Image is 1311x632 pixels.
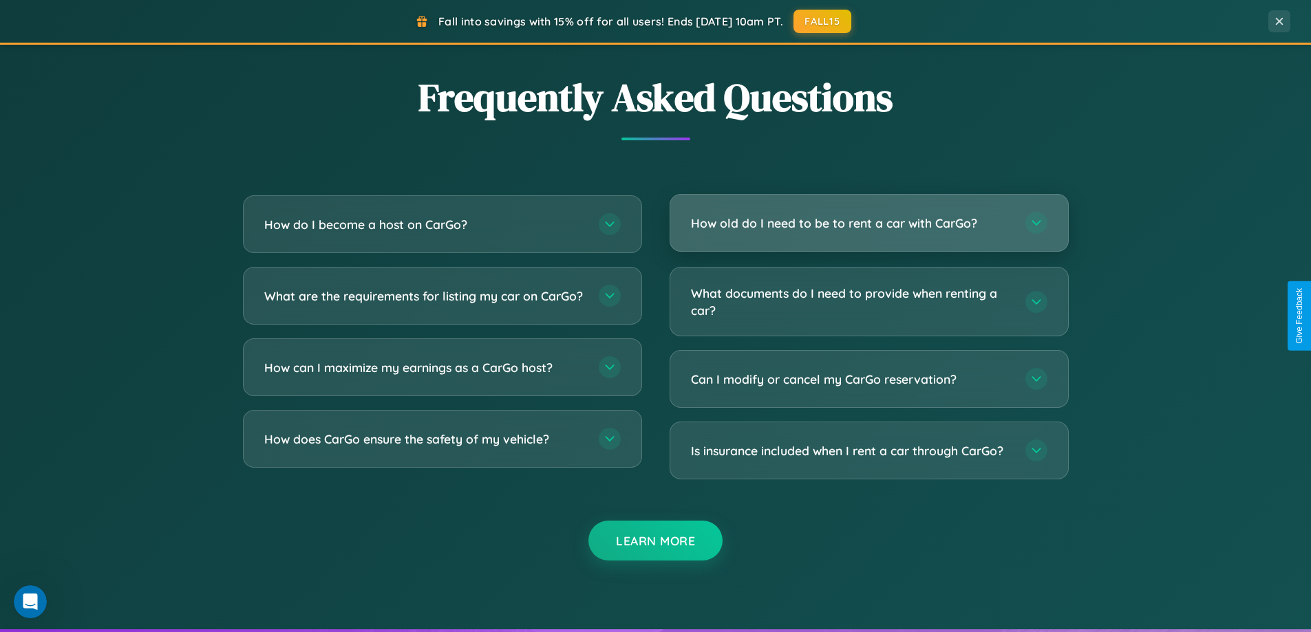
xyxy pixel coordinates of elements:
[264,431,585,448] h3: How does CarGo ensure the safety of my vehicle?
[243,71,1069,124] h2: Frequently Asked Questions
[588,521,723,560] button: Learn More
[793,10,851,33] button: FALL15
[1294,288,1304,344] div: Give Feedback
[691,285,1012,318] h3: What documents do I need to provide when renting a car?
[264,216,585,233] h3: How do I become a host on CarGo?
[264,359,585,376] h3: How can I maximize my earnings as a CarGo host?
[691,371,1012,388] h3: Can I modify or cancel my CarGo reservation?
[14,585,47,618] iframe: Intercom live chat
[691,442,1012,459] h3: Is insurance included when I rent a car through CarGo?
[438,14,783,28] span: Fall into savings with 15% off for all users! Ends [DATE] 10am PT.
[264,287,585,305] h3: What are the requirements for listing my car on CarGo?
[691,215,1012,232] h3: How old do I need to be to rent a car with CarGo?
